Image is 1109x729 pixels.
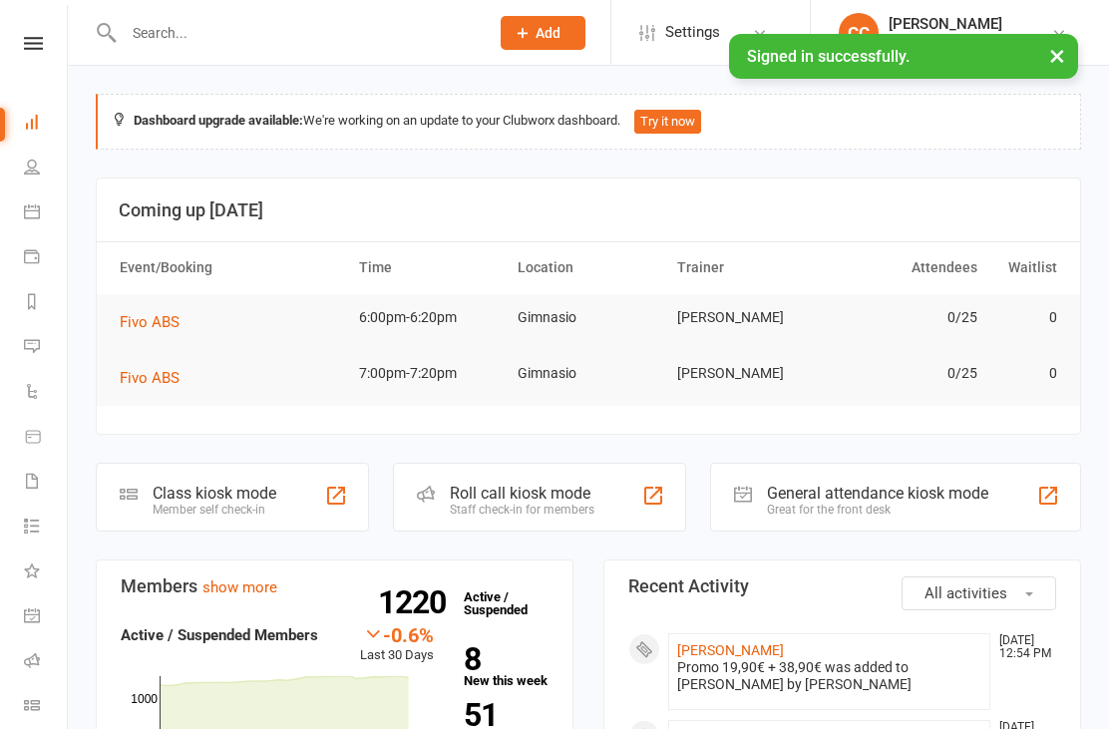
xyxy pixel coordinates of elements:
h3: Recent Activity [628,576,1056,596]
a: Product Sales [24,416,69,461]
div: Great for the front desk [767,503,988,517]
td: 6:00pm-6:20pm [350,294,510,341]
th: Trainer [668,242,828,293]
button: All activities [902,576,1056,610]
th: Time [350,242,510,293]
td: 0/25 [827,294,986,341]
td: 0 [986,350,1066,397]
button: Fivo ABS [120,366,193,390]
a: 1220Active / Suspended [454,575,542,631]
a: show more [202,578,277,596]
td: [PERSON_NAME] [668,294,828,341]
strong: Dashboard upgrade available: [134,113,303,128]
div: Fivo Gimnasio 24 horas [889,33,1034,51]
a: [PERSON_NAME] [677,642,784,658]
time: [DATE] 12:54 PM [989,634,1055,660]
a: People [24,147,69,191]
span: Add [536,25,560,41]
a: Roll call kiosk mode [24,640,69,685]
a: General attendance kiosk mode [24,595,69,640]
span: Signed in successfully. [747,47,910,66]
th: Attendees [827,242,986,293]
div: Staff check-in for members [450,503,594,517]
div: [PERSON_NAME] [889,15,1034,33]
td: 7:00pm-7:20pm [350,350,510,397]
input: Search... [118,19,475,47]
td: 0 [986,294,1066,341]
div: CC [839,13,879,53]
strong: Active / Suspended Members [121,626,318,644]
div: -0.6% [360,623,434,645]
td: 0/25 [827,350,986,397]
td: Gimnasio [509,350,668,397]
span: Settings [665,10,720,55]
a: Payments [24,236,69,281]
button: Fivo ABS [120,310,193,334]
th: Waitlist [986,242,1066,293]
td: Gimnasio [509,294,668,341]
a: What's New [24,550,69,595]
th: Location [509,242,668,293]
a: Calendar [24,191,69,236]
h3: Members [121,576,549,596]
a: Reports [24,281,69,326]
div: Member self check-in [153,503,276,517]
div: Last 30 Days [360,623,434,666]
strong: 8 [464,644,541,674]
div: We're working on an update to your Clubworx dashboard. [96,94,1081,150]
button: × [1039,34,1075,77]
div: Roll call kiosk mode [450,484,594,503]
h3: Coming up [DATE] [119,200,1058,220]
a: Dashboard [24,102,69,147]
button: Add [501,16,585,50]
strong: 1220 [378,587,454,617]
td: [PERSON_NAME] [668,350,828,397]
div: Promo 19,90€ + 38,90€ was added to [PERSON_NAME] by [PERSON_NAME] [677,659,981,693]
span: All activities [924,584,1007,602]
span: Fivo ABS [120,313,180,331]
button: Try it now [634,110,701,134]
span: Fivo ABS [120,369,180,387]
th: Event/Booking [111,242,350,293]
a: 8New this week [464,644,549,687]
div: Class kiosk mode [153,484,276,503]
div: General attendance kiosk mode [767,484,988,503]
